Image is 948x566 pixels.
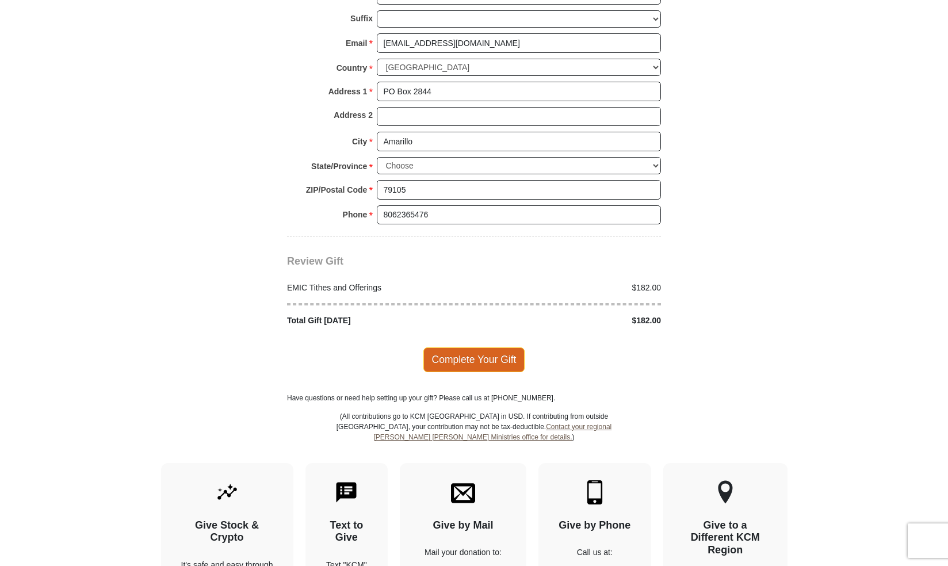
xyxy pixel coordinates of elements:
[346,35,367,51] strong: Email
[281,315,475,327] div: Total Gift [DATE]
[350,10,373,26] strong: Suffix
[683,519,767,557] h4: Give to a Different KCM Region
[337,60,368,76] strong: Country
[311,158,367,174] strong: State/Province
[559,519,631,532] h4: Give by Phone
[336,411,612,463] p: (All contributions go to KCM [GEOGRAPHIC_DATA] in USD. If contributing from outside [GEOGRAPHIC_D...
[420,546,506,559] p: Mail your donation to:
[334,480,358,504] img: text-to-give.svg
[451,480,475,504] img: envelope.svg
[420,519,506,532] h4: Give by Mail
[306,182,368,198] strong: ZIP/Postal Code
[287,255,343,267] span: Review Gift
[717,480,733,504] img: other-region
[328,83,368,100] strong: Address 1
[334,107,373,123] strong: Address 2
[423,347,525,372] span: Complete Your Gift
[559,546,631,559] p: Call us at:
[215,480,239,504] img: give-by-stock.svg
[474,315,667,327] div: $182.00
[373,423,611,441] a: Contact your regional [PERSON_NAME] [PERSON_NAME] Ministries office for details.
[583,480,607,504] img: mobile.svg
[281,282,475,294] div: EMIC Tithes and Offerings
[474,282,667,294] div: $182.00
[287,393,661,403] p: Have questions or need help setting up your gift? Please call us at [PHONE_NUMBER].
[181,519,273,544] h4: Give Stock & Crypto
[352,133,367,150] strong: City
[343,206,368,223] strong: Phone
[326,519,368,544] h4: Text to Give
